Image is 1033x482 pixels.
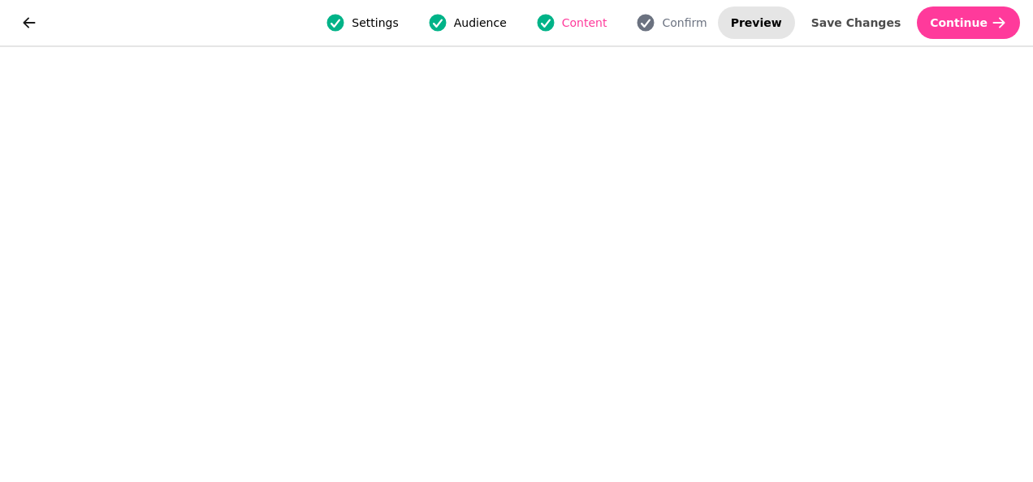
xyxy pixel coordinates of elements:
[662,15,707,31] span: Confirm
[798,6,914,39] button: Save Changes
[13,6,45,39] button: go back
[811,17,901,28] span: Save Changes
[718,6,795,39] button: Preview
[917,6,1020,39] button: Continue
[352,15,398,31] span: Settings
[454,15,507,31] span: Audience
[930,17,988,28] span: Continue
[562,15,607,31] span: Content
[731,17,782,28] span: Preview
